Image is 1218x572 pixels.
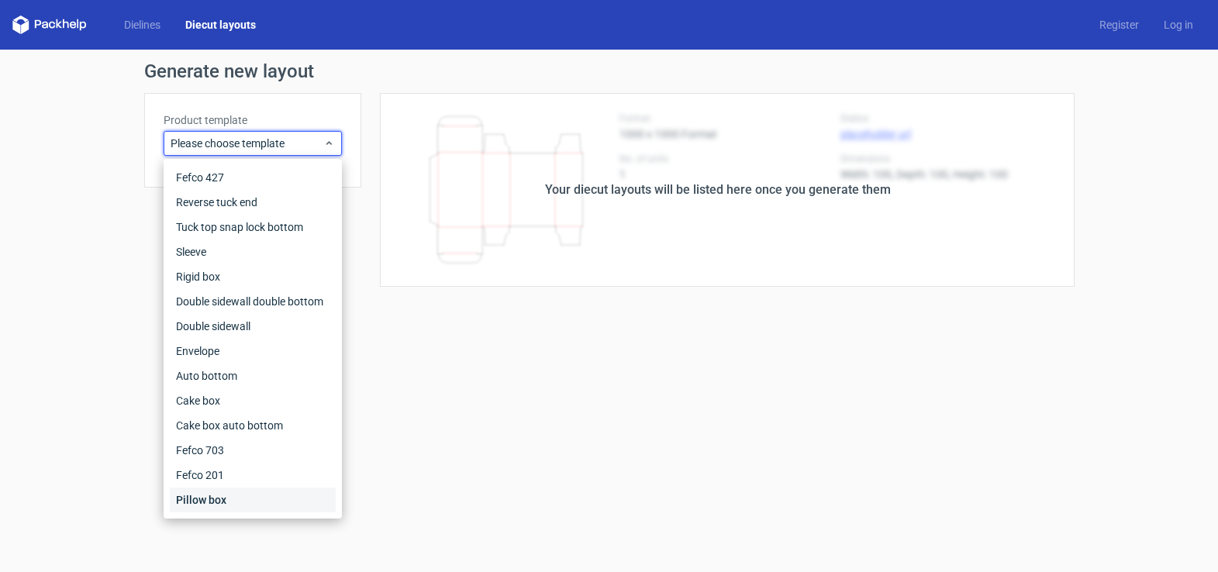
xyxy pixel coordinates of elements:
a: Dielines [112,17,173,33]
div: Pillow box [170,488,336,512]
div: Fefco 703 [170,438,336,463]
div: Your diecut layouts will be listed here once you generate them [545,181,891,199]
a: Diecut layouts [173,17,268,33]
h1: Generate new layout [144,62,1075,81]
a: Register [1087,17,1151,33]
div: Envelope [170,339,336,364]
a: Log in [1151,17,1206,33]
div: Cake box [170,388,336,413]
div: Rigid box [170,264,336,289]
div: Sleeve [170,239,336,264]
span: Please choose template [171,136,323,151]
div: Fefco 427 [170,165,336,190]
div: Double sidewall [170,314,336,339]
div: Auto bottom [170,364,336,388]
div: Double sidewall double bottom [170,289,336,314]
div: Cake box auto bottom [170,413,336,438]
div: Reverse tuck end [170,190,336,215]
div: Tuck top snap lock bottom [170,215,336,239]
label: Product template [164,112,342,128]
div: Fefco 201 [170,463,336,488]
